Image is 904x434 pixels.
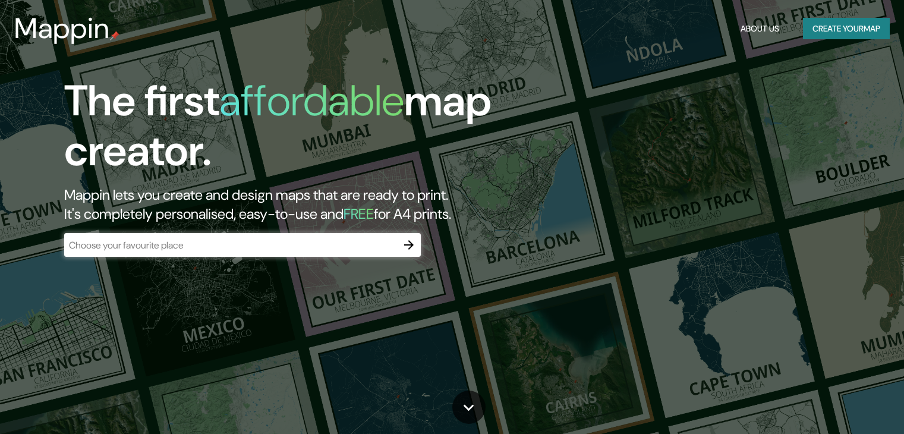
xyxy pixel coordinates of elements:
input: Choose your favourite place [64,238,397,252]
button: About Us [736,18,784,40]
h5: FREE [344,205,374,223]
h2: Mappin lets you create and design maps that are ready to print. It's completely personalised, eas... [64,185,516,224]
h1: affordable [219,73,404,128]
h1: The first map creator. [64,76,516,185]
img: mappin-pin [110,31,119,40]
button: Create yourmap [803,18,890,40]
h3: Mappin [14,12,110,45]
